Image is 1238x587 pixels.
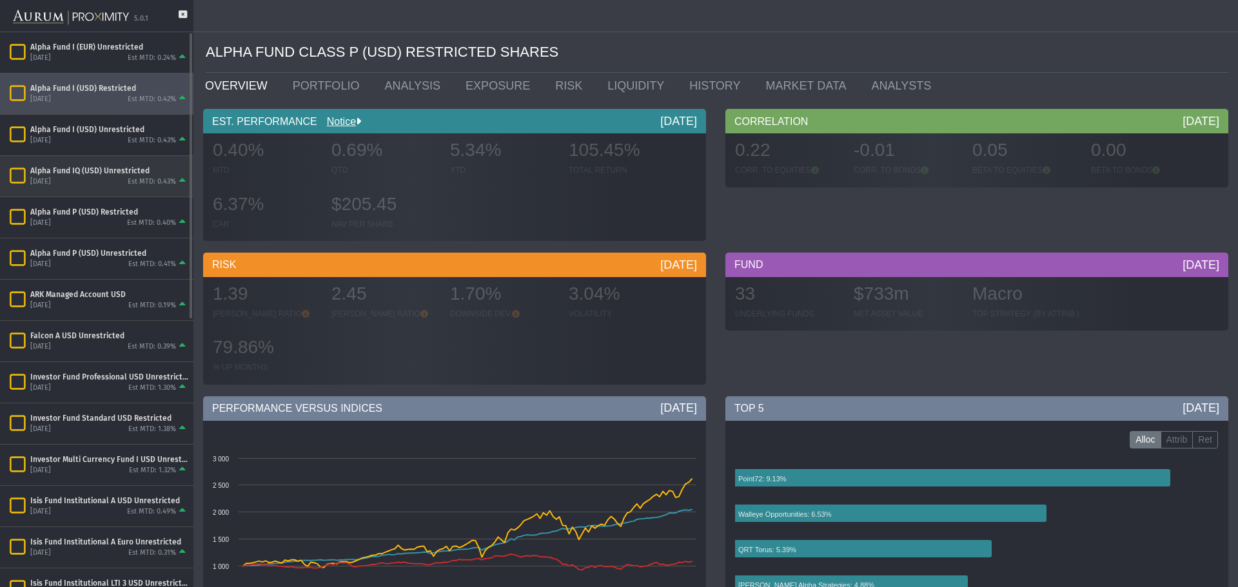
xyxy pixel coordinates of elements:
[854,309,959,319] div: NET ASSET VALUE
[213,456,229,463] text: 3 000
[213,563,229,570] text: 1 000
[30,496,188,506] div: Isis Fund Institutional A USD Unrestricted
[660,257,697,273] div: [DATE]
[128,177,176,187] div: Est MTD: 0.43%
[213,309,319,319] div: [PERSON_NAME] RATIO
[1161,431,1194,449] label: Attrib
[331,140,382,160] span: 0.69%
[735,140,771,160] span: 0.22
[129,466,176,476] div: Est MTD: 1.32%
[128,383,176,393] div: Est MTD: 1.30%
[598,73,680,99] a: LIQUIDITY
[213,536,229,543] text: 1 500
[283,73,375,99] a: PORTFOLIO
[127,507,176,517] div: Est MTD: 0.49%
[725,253,1228,277] div: FUND
[375,73,456,99] a: ANALYSIS
[30,372,188,382] div: Investor Fund Professional USD Unrestricted
[1130,431,1161,449] label: Alloc
[30,413,188,423] div: Investor Fund Standard USD Restricted
[1091,138,1197,165] div: 0.00
[972,165,1078,175] div: BETA TO EQUITIES
[213,362,319,372] div: % UP MONTHS
[725,109,1228,133] div: CORRELATION
[213,165,319,175] div: MTD
[30,218,51,228] div: [DATE]
[30,177,51,187] div: [DATE]
[30,207,188,217] div: Alpha Fund P (USD) Restricted
[317,115,361,129] div: Notice
[30,289,188,300] div: ARK Managed Account USD
[331,282,437,309] div: 2.45
[1183,400,1219,416] div: [DATE]
[30,466,51,476] div: [DATE]
[569,282,674,309] div: 3.04%
[331,165,437,175] div: QTD
[203,396,706,421] div: PERFORMANCE VERSUS INDICES
[128,53,176,63] div: Est MTD: 0.24%
[331,309,437,319] div: [PERSON_NAME] RATIO
[206,32,1228,73] div: ALPHA FUND CLASS P (USD) RESTRICTED SHARES
[545,73,598,99] a: RISK
[30,301,51,311] div: [DATE]
[331,219,437,229] div: NAV PER SHARE
[213,282,319,309] div: 1.39
[30,83,188,93] div: Alpha Fund I (USD) Restricted
[854,165,959,175] div: CORR. TO BONDS
[213,219,319,229] div: CAR
[569,138,674,165] div: 105.45%
[30,342,51,352] div: [DATE]
[30,454,188,465] div: Investor Multi Currency Fund I USD Unrestricted
[735,165,841,175] div: CORR. TO EQUITIES
[128,301,176,311] div: Est MTD: 0.19%
[30,166,188,176] div: Alpha Fund IQ (USD) Unrestricted
[450,309,556,319] div: DOWNSIDE DEV.
[738,510,832,518] text: Walleye Opportunities: 6.53%
[213,192,319,219] div: 6.37%
[972,309,1079,319] div: TOP STRATEGY (BY ATTRIB.)
[128,548,176,558] div: Est MTD: 0.31%
[195,73,283,99] a: OVERVIEW
[30,124,188,135] div: Alpha Fund I (USD) Unrestricted
[756,73,862,99] a: MARKET DATA
[735,309,841,319] div: UNDERLYING FUNDS
[972,282,1079,309] div: Macro
[30,95,51,104] div: [DATE]
[134,14,148,24] div: 5.0.1
[1091,165,1197,175] div: BETA TO BONDS
[13,3,129,32] img: Aurum-Proximity%20white.svg
[738,475,787,483] text: Point72: 9.13%
[331,192,437,219] div: $205.45
[30,136,51,146] div: [DATE]
[30,53,51,63] div: [DATE]
[30,42,188,52] div: Alpha Fund I (EUR) Unrestricted
[30,331,188,341] div: Falcon A USD Unrestricted
[128,136,176,146] div: Est MTD: 0.43%
[660,113,697,129] div: [DATE]
[30,537,188,547] div: Isis Fund Institutional A Euro Unrestricted
[128,425,176,434] div: Est MTD: 1.38%
[1183,257,1219,273] div: [DATE]
[128,260,176,269] div: Est MTD: 0.41%
[128,342,176,352] div: Est MTD: 0.39%
[213,140,264,160] span: 0.40%
[569,309,674,319] div: VOLATILITY
[660,400,697,416] div: [DATE]
[30,260,51,269] div: [DATE]
[203,109,706,133] div: EST. PERFORMANCE
[127,218,176,228] div: Est MTD: 0.40%
[213,482,229,489] text: 2 500
[128,95,176,104] div: Est MTD: 0.42%
[213,509,229,516] text: 2 000
[203,253,706,277] div: RISK
[735,282,841,309] div: 33
[450,165,556,175] div: YTD
[317,116,356,127] a: Notice
[30,548,51,558] div: [DATE]
[738,546,796,553] text: QRT Torus: 5.39%
[30,425,51,434] div: [DATE]
[30,248,188,258] div: Alpha Fund P (USD) Unrestricted
[456,73,545,99] a: EXPOSURE
[569,165,674,175] div: TOTAL RETURN
[213,335,319,362] div: 79.86%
